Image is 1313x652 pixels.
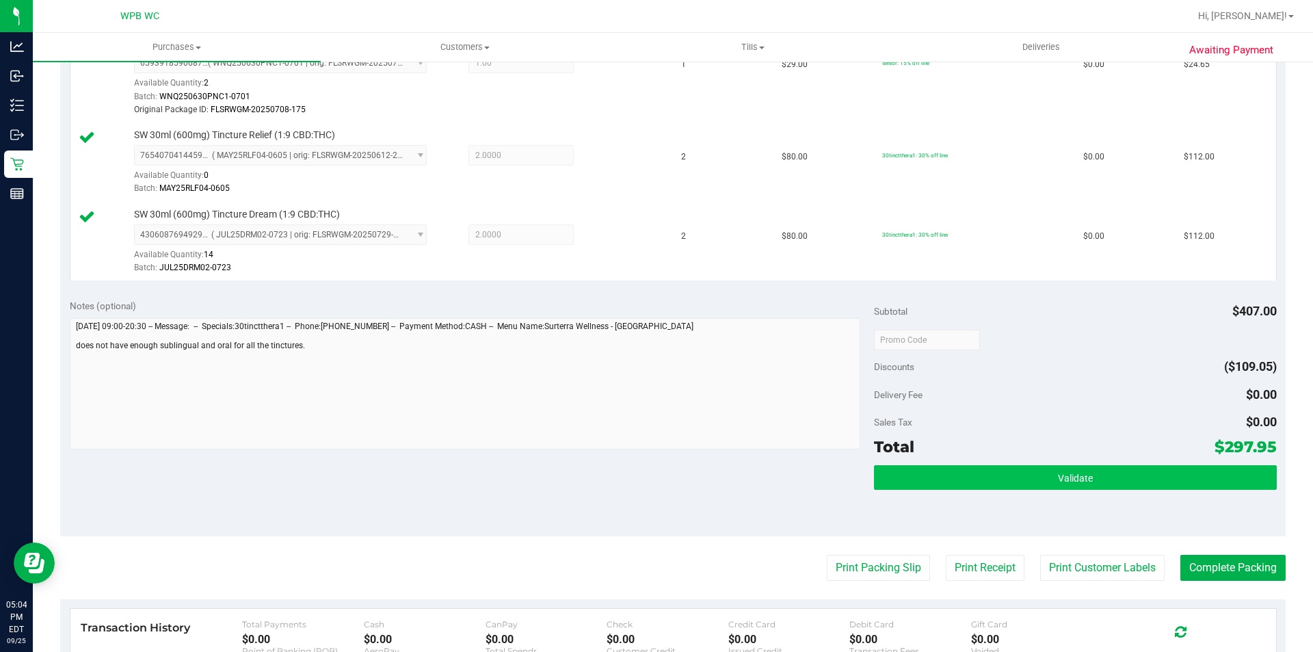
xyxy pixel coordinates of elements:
[874,389,923,400] span: Delivery Fee
[134,245,442,272] div: Available Quantity:
[607,633,728,646] div: $0.00
[1246,415,1277,429] span: $0.00
[874,465,1276,490] button: Validate
[1180,555,1286,581] button: Complete Packing
[10,157,24,171] inline-svg: Retail
[134,73,442,100] div: Available Quantity:
[33,41,321,53] span: Purchases
[10,187,24,200] inline-svg: Reports
[946,555,1024,581] button: Print Receipt
[782,230,808,243] span: $80.00
[321,41,608,53] span: Customers
[321,33,609,62] a: Customers
[6,636,27,646] p: 09/25
[10,128,24,142] inline-svg: Outbound
[364,619,486,629] div: Cash
[134,92,157,101] span: Batch:
[874,354,914,379] span: Discounts
[211,105,306,114] span: FLSRWGM-20250708-175
[242,619,364,629] div: Total Payments
[874,330,980,350] input: Promo Code
[728,633,850,646] div: $0.00
[1198,10,1287,21] span: Hi, [PERSON_NAME]!
[486,633,607,646] div: $0.00
[882,152,948,159] span: 30tinctthera1: 30% off line
[134,105,209,114] span: Original Package ID:
[1058,473,1093,484] span: Validate
[897,33,1185,62] a: Deliveries
[874,306,907,317] span: Subtotal
[849,633,971,646] div: $0.00
[681,58,686,71] span: 1
[1246,387,1277,402] span: $0.00
[134,129,335,142] span: SW 30ml (600mg) Tincture Relief (1:9 CBD:THC)
[874,437,914,456] span: Total
[33,33,321,62] a: Purchases
[204,78,209,88] span: 2
[827,555,930,581] button: Print Packing Slip
[1184,230,1215,243] span: $112.00
[1083,58,1104,71] span: $0.00
[70,300,136,311] span: Notes (optional)
[204,250,213,259] span: 14
[1215,437,1277,456] span: $297.95
[882,231,948,238] span: 30tinctthera1: 30% off line
[1040,555,1165,581] button: Print Customer Labels
[159,263,231,272] span: JUL25DRM02-0723
[14,543,55,584] iframe: Resource center
[134,208,340,221] span: SW 30ml (600mg) Tincture Dream (1:9 CBD:THC)
[242,633,364,646] div: $0.00
[159,92,250,101] span: WNQ250630PNC1-0701
[134,166,442,192] div: Available Quantity:
[204,170,209,180] span: 0
[364,633,486,646] div: $0.00
[1004,41,1078,53] span: Deliveries
[1184,58,1210,71] span: $24.65
[609,33,897,62] a: Tills
[971,619,1093,629] div: Gift Card
[486,619,607,629] div: CanPay
[10,69,24,83] inline-svg: Inbound
[882,60,929,66] span: senior: 15% off line
[10,99,24,112] inline-svg: Inventory
[1083,230,1104,243] span: $0.00
[728,619,850,629] div: Credit Card
[971,633,1093,646] div: $0.00
[1189,42,1273,58] span: Awaiting Payment
[1184,151,1215,164] span: $112.00
[134,263,157,272] span: Batch:
[10,40,24,53] inline-svg: Analytics
[849,619,971,629] div: Debit Card
[782,58,808,71] span: $29.00
[1224,359,1277,374] span: ($109.05)
[159,183,230,193] span: MAY25RLF04-0605
[6,599,27,636] p: 05:04 PM EDT
[874,417,912,428] span: Sales Tax
[120,10,159,22] span: WPB WC
[681,151,686,164] span: 2
[1232,304,1277,318] span: $407.00
[681,230,686,243] span: 2
[609,41,896,53] span: Tills
[782,151,808,164] span: $80.00
[134,183,157,193] span: Batch:
[607,619,728,629] div: Check
[1083,151,1104,164] span: $0.00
